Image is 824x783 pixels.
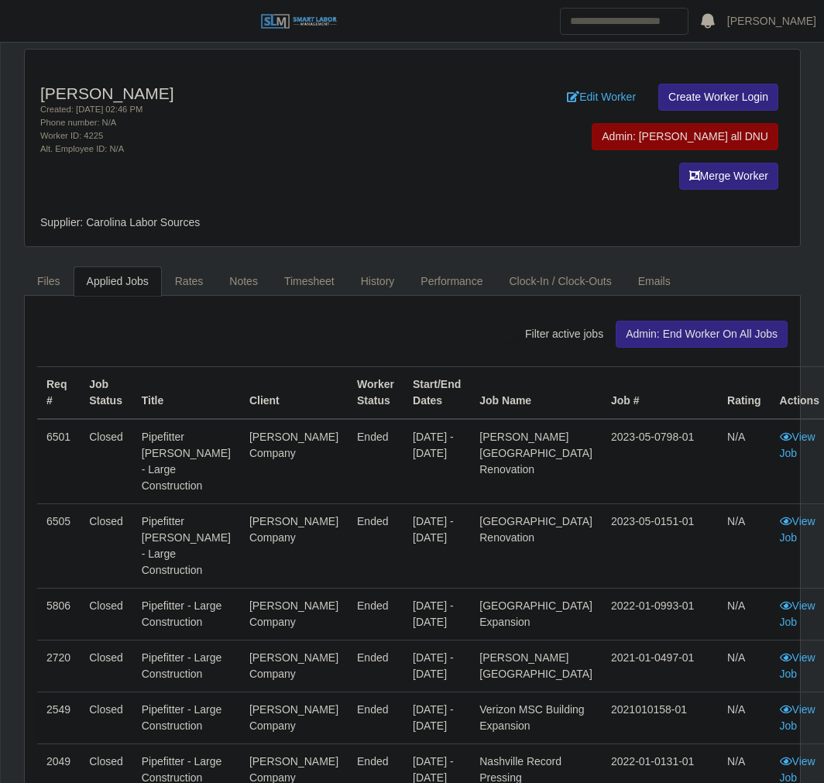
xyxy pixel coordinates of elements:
[74,266,162,297] a: Applied Jobs
[80,692,132,744] td: Closed
[40,143,465,156] div: Alt. Employee ID: N/A
[240,419,348,504] td: [PERSON_NAME] Company
[718,367,771,420] th: Rating
[260,13,338,30] img: SLM Logo
[557,84,646,111] a: Edit Worker
[470,589,602,640] td: [GEOGRAPHIC_DATA] Expansion
[560,8,688,35] input: Search
[727,13,816,29] a: [PERSON_NAME]
[24,266,74,297] a: Files
[216,266,271,297] a: Notes
[132,589,240,640] td: Pipefitter - Large Construction
[602,692,718,744] td: 2021010158-01
[132,419,240,504] td: Pipefitter [PERSON_NAME] - Large Construction
[40,103,465,116] div: Created: [DATE] 02:46 PM
[80,504,132,589] td: Closed
[470,692,602,744] td: Verizon MSC Building Expansion
[602,504,718,589] td: 2023-05-0151-01
[348,589,403,640] td: ended
[616,321,788,348] button: Admin: End Worker On All Jobs
[718,640,771,692] td: N/A
[403,367,470,420] th: Start/End Dates
[718,589,771,640] td: N/A
[240,692,348,744] td: [PERSON_NAME] Company
[348,419,403,504] td: ended
[602,419,718,504] td: 2023-05-0798-01
[40,216,200,228] span: Supplier: Carolina Labor Sources
[403,692,470,744] td: [DATE] - [DATE]
[80,419,132,504] td: Closed
[40,116,465,129] div: Phone number: N/A
[780,515,815,544] a: View Job
[718,419,771,504] td: N/A
[271,266,348,297] a: Timesheet
[37,692,80,744] td: 2549
[240,504,348,589] td: [PERSON_NAME] Company
[780,599,815,628] a: View Job
[40,129,465,143] div: Worker ID: 4225
[132,640,240,692] td: Pipefitter - Large Construction
[37,640,80,692] td: 2720
[37,504,80,589] td: 6505
[470,367,602,420] th: Job Name
[80,640,132,692] td: Closed
[348,367,403,420] th: Worker Status
[348,692,403,744] td: ended
[162,266,217,297] a: Rates
[37,367,80,420] th: Req #
[625,266,684,297] a: Emails
[679,163,778,190] button: Merge Worker
[602,367,718,420] th: Job #
[40,84,465,103] h4: [PERSON_NAME]
[470,419,602,504] td: [PERSON_NAME][GEOGRAPHIC_DATA] Renovation
[658,84,778,111] a: Create Worker Login
[403,504,470,589] td: [DATE] - [DATE]
[240,589,348,640] td: [PERSON_NAME] Company
[132,367,240,420] th: Title
[470,504,602,589] td: [GEOGRAPHIC_DATA] Renovation
[780,431,815,459] a: View Job
[348,266,408,297] a: History
[80,589,132,640] td: Closed
[132,692,240,744] td: Pipefitter - Large Construction
[348,504,403,589] td: ended
[496,266,624,297] a: Clock-In / Clock-Outs
[718,504,771,589] td: N/A
[80,367,132,420] th: Job Status
[470,640,602,692] td: [PERSON_NAME][GEOGRAPHIC_DATA]
[403,419,470,504] td: [DATE] - [DATE]
[403,589,470,640] td: [DATE] - [DATE]
[407,266,496,297] a: Performance
[37,419,80,504] td: 6501
[602,640,718,692] td: 2021-01-0497-01
[132,504,240,589] td: Pipefitter [PERSON_NAME] - Large Construction
[348,640,403,692] td: ended
[780,651,815,680] a: View Job
[240,640,348,692] td: [PERSON_NAME] Company
[525,328,603,340] span: Filter active jobs
[240,367,348,420] th: Client
[718,692,771,744] td: N/A
[602,589,718,640] td: 2022-01-0993-01
[403,640,470,692] td: [DATE] - [DATE]
[592,123,778,150] button: Admin: [PERSON_NAME] all DNU
[37,589,80,640] td: 5806
[780,703,815,732] a: View Job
